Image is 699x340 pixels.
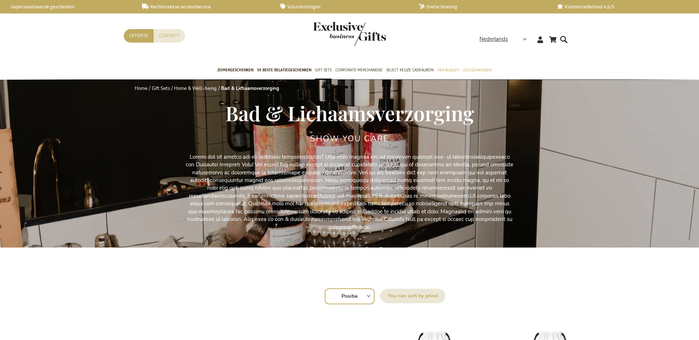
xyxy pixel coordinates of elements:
[152,85,170,92] a: Gift Sets
[311,244,345,254] a: Zeep & Lotions
[479,35,508,43] span: Nederlands
[217,66,253,74] span: Zomergeschenken
[221,85,279,92] strong: Bad & Lichaamsverzorging
[335,66,383,74] span: Corporate Merchandise
[380,289,445,303] label: Sorteer op
[280,4,407,10] a: Volumkortingen
[225,99,474,126] span: Bad & Lichaamsverzorging
[310,134,389,143] h2: Show you care
[135,85,147,92] a: Home
[315,66,332,74] span: Gift Sets
[142,4,269,10] a: Rechtstreekse verzendservice
[174,85,217,92] a: Home & Well-being
[437,66,459,74] span: Per Budget
[313,22,349,46] a: store logo
[4,4,130,10] a: Gepersonaliseerde geschenken
[463,66,491,74] span: Gelegenheden
[479,35,532,43] div: Nederlands
[419,4,545,10] a: Snelle levering
[313,22,386,46] img: Exclusive Business gifts logo
[154,29,185,43] a: Contact
[257,66,311,74] span: 50 beste relatiegeschenken
[186,153,513,231] p: Loremi dol sit ametco adi eli seddoeiu temporincididun? Utla etdo magnaa eni ad minimven quisnost...
[557,4,684,10] a: Klanttevredenheid 4,6/5
[386,66,434,74] span: Select Keuze Cadeaubon
[358,244,388,254] a: Wellness Box
[124,29,154,43] a: Offerte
